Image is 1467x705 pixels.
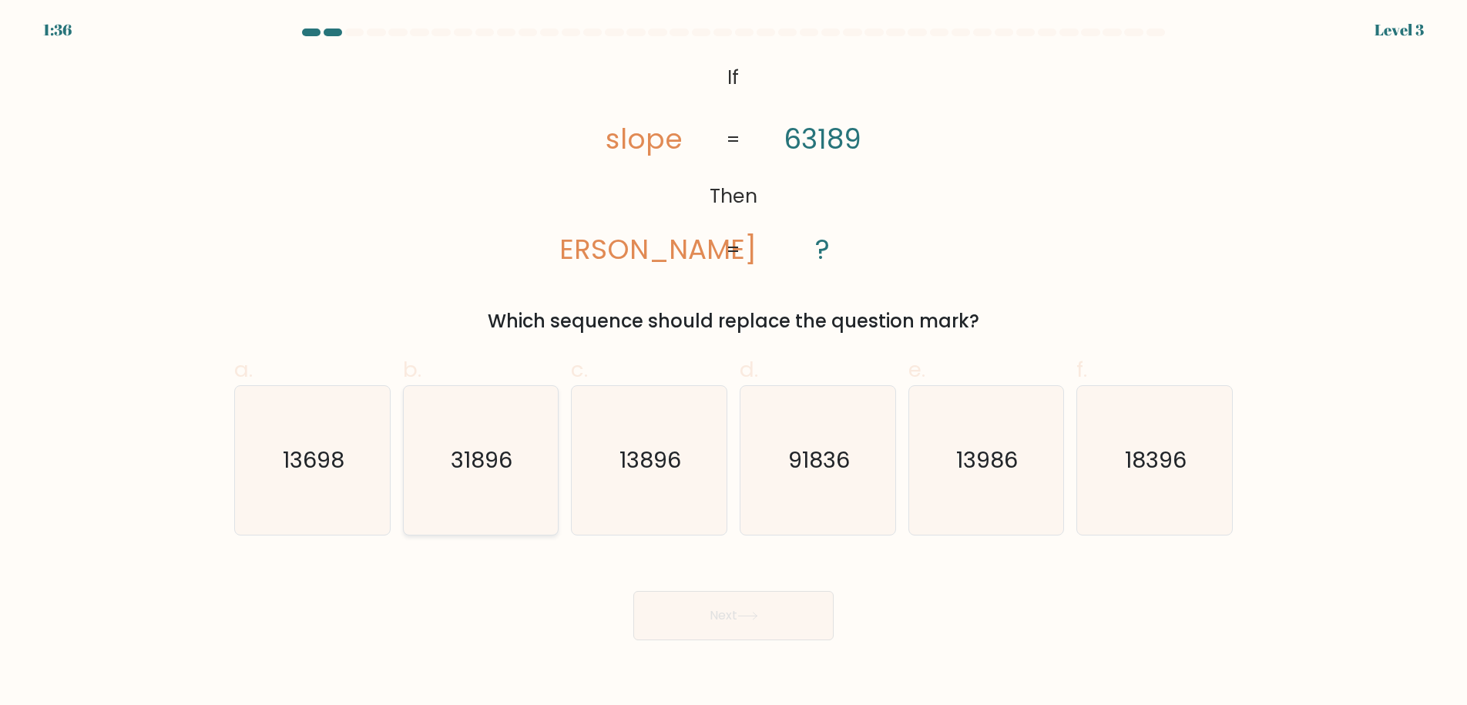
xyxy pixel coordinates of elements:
[283,445,344,475] text: 13698
[784,120,861,158] tspan: 63189
[633,591,834,640] button: Next
[740,354,758,384] span: d.
[620,445,682,475] text: 13896
[1076,354,1087,384] span: f.
[532,230,757,267] tspan: [PERSON_NAME]
[727,64,739,91] tspan: If
[726,236,740,263] tspan: =
[788,445,850,475] text: 91836
[710,182,757,209] tspan: Then
[562,59,905,270] svg: @import url('[URL][DOMAIN_NAME]);
[957,445,1019,475] text: 13986
[43,18,72,42] div: 1:36
[908,354,925,384] span: e.
[243,307,1224,335] div: Which sequence should replace the question mark?
[1375,18,1424,42] div: Level 3
[815,230,830,268] tspan: ?
[606,120,683,158] tspan: slope
[1126,445,1187,475] text: 18396
[234,354,253,384] span: a.
[571,354,588,384] span: c.
[726,126,740,153] tspan: =
[452,445,513,475] text: 31896
[403,354,421,384] span: b.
